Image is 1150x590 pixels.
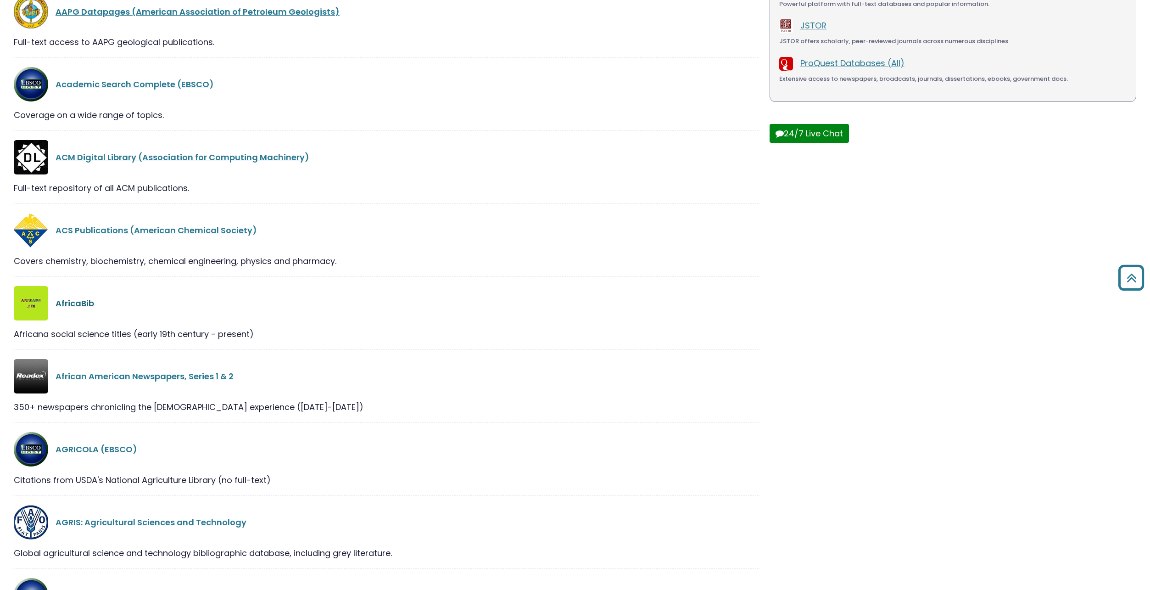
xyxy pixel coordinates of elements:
[779,74,1127,84] div: Extensive access to newspapers, broadcasts, journals, dissertations, ebooks, government docs.
[56,517,246,528] a: AGRIS: Agricultural Sciences and Technology
[56,152,309,163] a: ACM Digital Library (Association for Computing Machinery)
[56,225,257,236] a: ACS Publications (American Chemical Society)
[14,36,759,48] div: Full-text access to AAPG geological publications.
[800,57,904,69] a: ProQuest Databases (All)
[56,444,137,455] a: AGRICOLA (EBSCO)
[1115,269,1148,286] a: Back to Top
[14,109,759,121] div: Coverage on a wide range of topics.
[56,371,234,382] a: African American Newspapers, Series 1 & 2
[770,124,849,143] button: 24/7 Live Chat
[800,20,826,31] a: JSTOR
[14,182,759,194] div: Full-text repository of all ACM publications.
[56,298,94,309] a: AfricaBib
[779,37,1127,46] div: JSTOR offers scholarly, peer-reviewed journals across numerous disciplines.
[56,79,214,90] a: Academic Search Complete (EBSCO)
[14,255,759,267] div: Covers chemistry, biochemistry, chemical engineering, physics and pharmacy.
[14,401,759,413] div: 350+ newspapers chronicling the [DEMOGRAPHIC_DATA] experience ([DATE]-[DATE])
[14,328,759,340] div: Africana social science titles (early 19th century - present)
[14,547,759,559] div: Global agricultural science and technology bibliographic database, including grey literature.
[56,6,340,17] a: AAPG Datapages (American Association of Petroleum Geologists)
[14,474,759,486] div: Citations from USDA's National Agriculture Library (no full-text)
